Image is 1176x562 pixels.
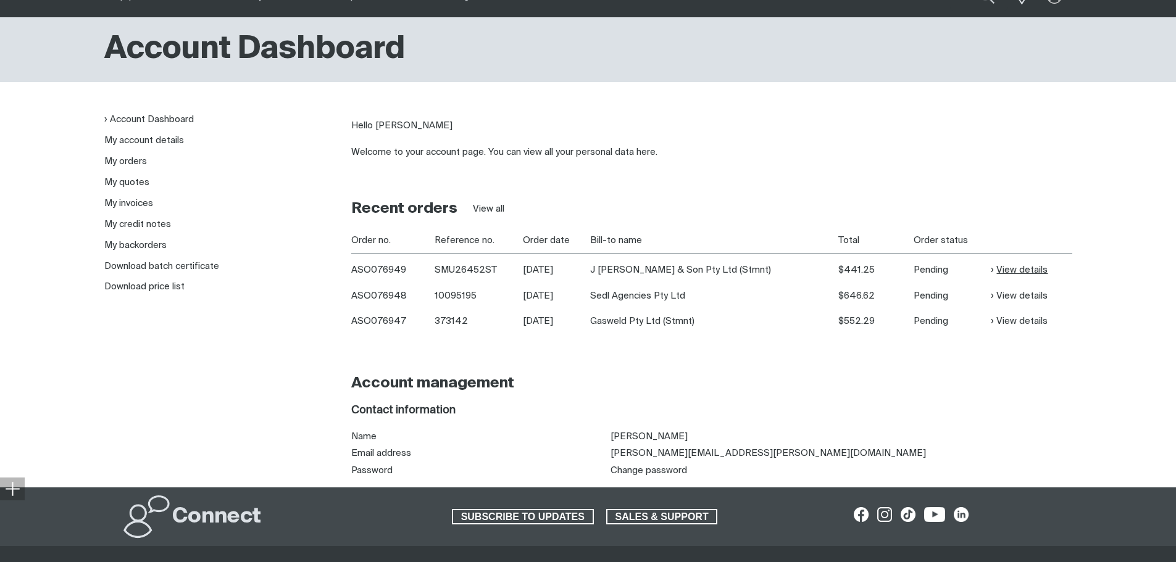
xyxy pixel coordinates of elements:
[5,481,20,496] img: hide socials
[351,428,611,445] th: Name
[590,283,838,308] td: Sedl Agencies Pty Ltd
[104,199,153,208] a: My invoices
[914,254,991,283] td: Pending
[104,157,147,166] a: My orders
[435,283,523,308] td: 10095195
[104,282,185,291] a: Download price list
[351,254,435,283] th: ASO076949
[104,262,219,271] a: Download batch certificate
[523,254,590,283] td: [DATE]
[104,178,149,187] a: My quotes
[838,316,875,326] span: $552.29
[590,308,838,334] td: Gasweld Pty Ltd (Stmnt)
[590,228,838,254] th: Bill-to name
[838,291,875,300] span: $646.62
[838,265,875,275] span: $441.25
[611,445,1072,462] td: [PERSON_NAME][EMAIL_ADDRESS][PERSON_NAME][DOMAIN_NAME]
[611,428,1072,445] td: [PERSON_NAME]
[351,374,1072,393] h2: Account management
[351,283,435,308] th: ASO076948
[914,308,991,334] td: Pending
[172,503,261,531] h2: Connect
[104,220,171,229] a: My credit notes
[104,114,194,125] a: Account Dashboard
[606,509,718,525] a: SALES & SUPPORT
[611,466,687,475] a: Change password
[435,308,523,334] td: 373142
[351,308,435,334] th: ASO076947
[607,509,717,525] span: SALES & SUPPORT
[523,228,590,254] th: Order date
[452,509,594,525] a: SUBSCRIBE TO UPDATES
[351,445,611,462] th: Email address
[473,202,504,217] a: View all orders
[453,509,593,525] span: SUBSCRIBE TO UPDATES
[351,228,435,254] th: Order no.
[351,199,457,218] h2: Recent orders
[523,308,590,334] td: [DATE]
[991,314,1048,328] a: View details of Order ASO076947
[590,254,838,283] td: J [PERSON_NAME] & Son Pty Ltd (Stmnt)
[351,146,1072,160] div: Welcome to your account page. You can view all your personal data here.
[991,263,1048,277] a: View details of Order ASO076949
[351,405,456,416] span: Contact information
[104,30,405,70] h1: Account Dashboard
[104,136,184,145] a: My account details
[104,241,167,250] a: My backorders
[523,283,590,308] td: [DATE]
[351,119,1072,133] p: Hello [PERSON_NAME]
[435,254,523,283] td: SMU26452ST
[914,228,991,254] th: Order status
[838,228,914,254] th: Total
[914,283,991,308] td: Pending
[991,289,1048,303] a: View details of Order ASO076948
[351,462,611,479] th: Password
[435,228,523,254] th: Reference no.
[104,110,332,298] nav: My account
